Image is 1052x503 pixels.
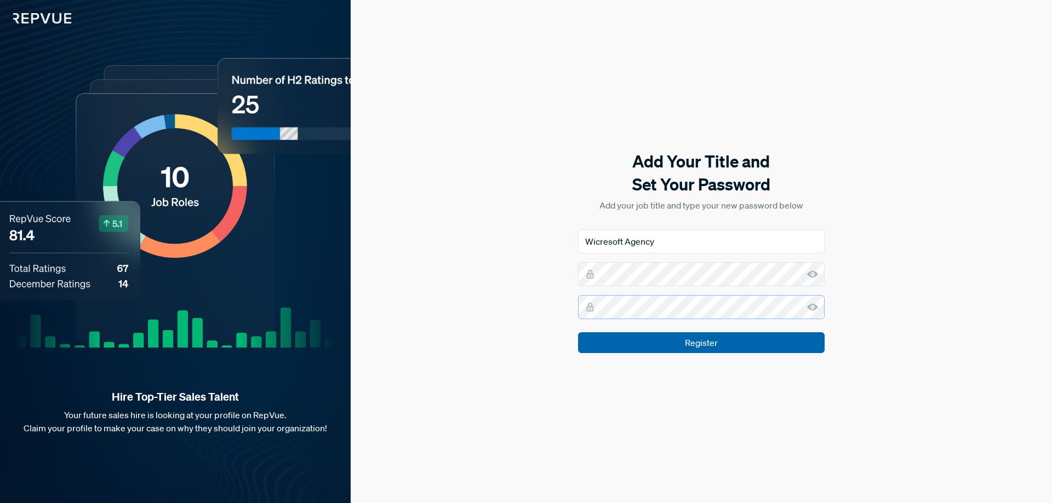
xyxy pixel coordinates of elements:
strong: Hire Top-Tier Sales Talent [18,390,333,404]
input: Register [578,332,825,353]
p: Add your job title and type your new password below [578,199,825,212]
p: Your future sales hire is looking at your profile on RepVue. Claim your profile to make your case... [18,408,333,435]
input: Job Title [578,229,825,253]
h5: Add Your Title and Set Your Password [578,150,825,196]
